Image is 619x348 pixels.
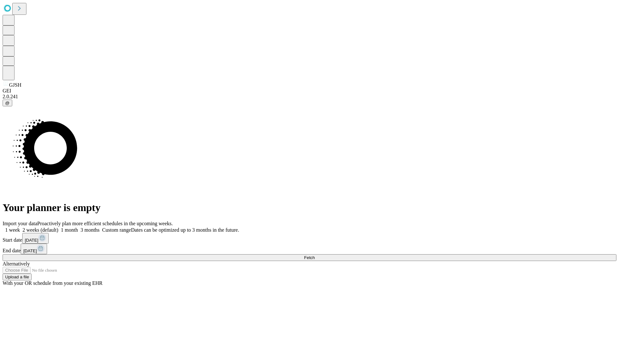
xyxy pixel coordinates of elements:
span: Import your data [3,221,37,226]
div: End date [3,244,616,254]
span: 3 months [81,227,100,233]
span: 2 weeks (default) [23,227,58,233]
button: Upload a file [3,274,32,280]
span: 1 month [61,227,78,233]
span: [DATE] [25,238,38,243]
div: GEI [3,88,616,94]
div: 2.0.241 [3,94,616,100]
button: Fetch [3,254,616,261]
button: [DATE] [22,233,49,244]
span: Fetch [304,255,315,260]
span: @ [5,101,10,105]
span: Alternatively [3,261,30,266]
span: GJSH [9,82,21,88]
button: [DATE] [21,244,47,254]
span: [DATE] [23,248,37,253]
span: 1 week [5,227,20,233]
div: Start date [3,233,616,244]
span: With your OR schedule from your existing EHR [3,280,103,286]
button: @ [3,100,12,106]
span: Dates can be optimized up to 3 months in the future. [131,227,239,233]
span: Proactively plan more efficient schedules in the upcoming weeks. [37,221,173,226]
h1: Your planner is empty [3,202,616,214]
span: Custom range [102,227,131,233]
